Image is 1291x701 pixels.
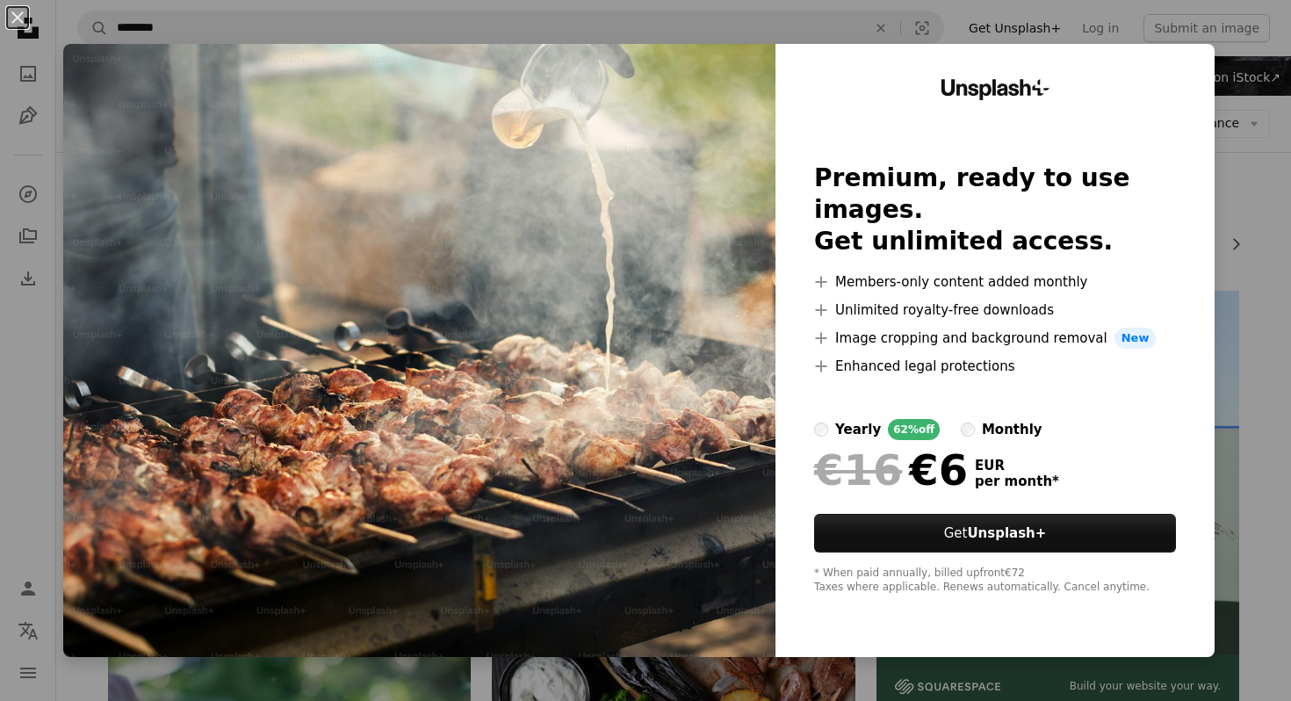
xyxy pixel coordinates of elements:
[814,356,1176,377] li: Enhanced legal protections
[888,419,940,440] div: 62% off
[814,163,1176,257] h2: Premium, ready to use images. Get unlimited access.
[814,423,828,437] input: yearly62%off
[982,419,1042,440] div: monthly
[975,458,1059,473] span: EUR
[814,447,968,493] div: €6
[975,473,1059,489] span: per month *
[814,300,1176,321] li: Unlimited royalty-free downloads
[814,271,1176,293] li: Members-only content added monthly
[814,328,1176,349] li: Image cropping and background removal
[814,447,902,493] span: €16
[967,525,1046,541] strong: Unsplash+
[814,514,1176,553] button: GetUnsplash+
[835,419,881,440] div: yearly
[1114,328,1157,349] span: New
[961,423,975,437] input: monthly
[814,567,1176,595] div: * When paid annually, billed upfront €72 Taxes where applicable. Renews automatically. Cancel any...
